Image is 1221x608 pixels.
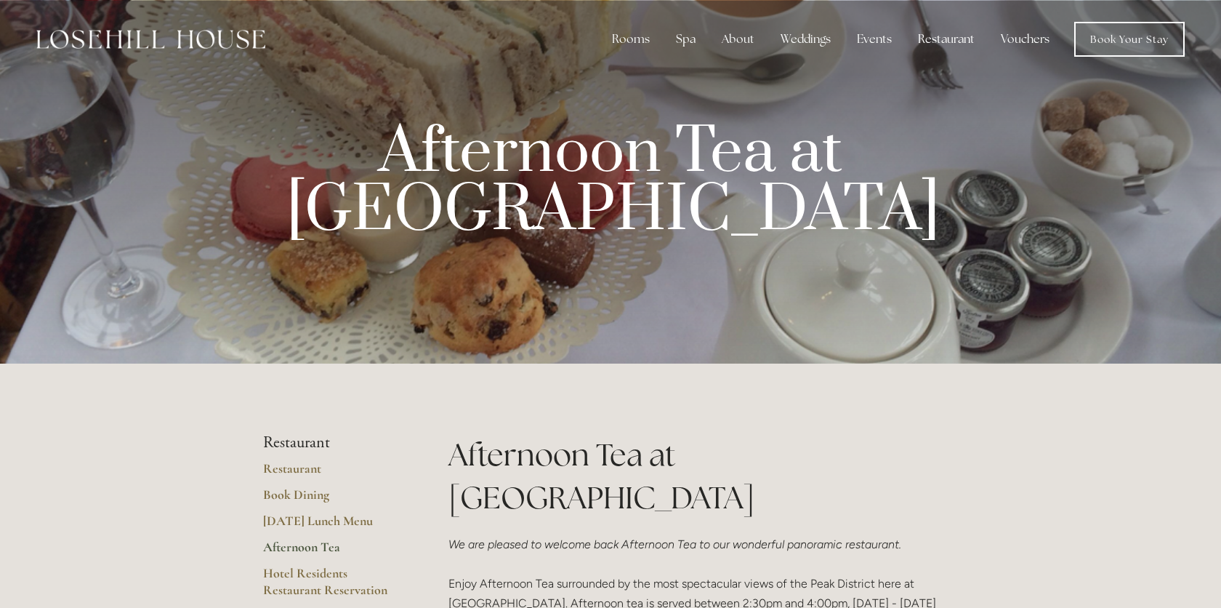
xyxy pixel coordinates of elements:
div: Events [845,25,903,54]
img: Losehill House [36,30,265,49]
a: Vouchers [989,25,1061,54]
a: Hotel Residents Restaurant Reservation [263,565,402,608]
h1: Afternoon Tea at [GEOGRAPHIC_DATA] [448,433,958,519]
div: About [710,25,766,54]
a: Book Your Stay [1074,22,1185,57]
div: Spa [664,25,707,54]
a: [DATE] Lunch Menu [263,513,402,539]
div: Restaurant [906,25,986,54]
div: Rooms [600,25,661,54]
div: Weddings [769,25,842,54]
a: Restaurant [263,460,402,487]
li: Restaurant [263,433,402,452]
em: We are pleased to welcome back Afternoon Tea to our wonderful panoramic restaurant. [448,537,901,551]
a: Book Dining [263,487,402,513]
p: Afternoon Tea at [GEOGRAPHIC_DATA] [286,124,935,240]
a: Afternoon Tea [263,539,402,565]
